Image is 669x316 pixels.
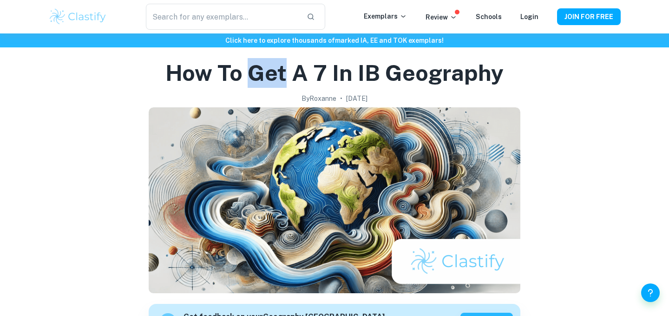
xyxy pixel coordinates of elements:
a: Schools [476,13,502,20]
img: Clastify logo [48,7,107,26]
p: Review [426,12,457,22]
input: Search for any exemplars... [146,4,299,30]
h2: By Roxanne [302,93,336,104]
button: Help and Feedback [641,283,660,302]
h6: Click here to explore thousands of marked IA, EE and TOK exemplars ! [2,35,667,46]
a: Login [520,13,538,20]
p: Exemplars [364,11,407,21]
h2: [DATE] [346,93,367,104]
img: How to get a 7 in IB Geography cover image [149,107,520,293]
button: JOIN FOR FREE [557,8,621,25]
p: • [340,93,342,104]
h1: How to get a 7 in IB Geography [165,58,504,88]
